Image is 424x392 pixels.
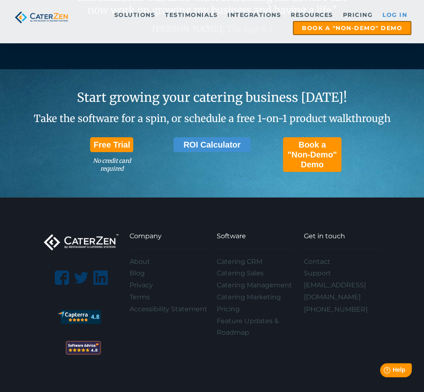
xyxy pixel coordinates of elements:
[174,137,250,152] a: ROI Calculator
[283,137,342,172] a: Book a "Non-Demo" Demo
[55,270,69,285] img: facebook-logo.png
[293,21,411,35] a: Book a "Non-Demo" Demo
[90,137,133,152] a: Free Trial
[217,303,294,315] a: Pricing
[77,89,347,105] span: Start growing your catering business [DATE]!
[304,232,345,240] span: Get in touch
[223,9,285,21] a: Integrations
[130,256,207,315] div: Navigation Menu
[93,270,108,285] img: linkedin-logo.png
[42,230,120,254] img: caterzen-logo-white-transparent
[304,279,382,303] a: [EMAIL_ADDRESS][DOMAIN_NAME]
[13,9,70,26] img: caterzen
[378,9,411,21] a: Log in
[287,9,337,21] a: Resources
[81,9,411,35] div: Navigation Menu
[217,256,294,268] a: Catering CRM
[130,279,207,291] a: Privacy
[217,291,294,303] a: Catering Marketing
[130,256,207,268] a: About
[161,9,222,21] a: Testimonials
[304,305,368,313] a: [PHONE_NUMBER]
[57,310,101,324] img: catering software reviews
[34,112,391,125] span: Take the software for a spin, or schedule a free 1-on-1 product walkthrough
[304,268,382,279] a: Support
[130,232,162,240] span: Company
[130,291,207,303] a: Terms
[65,340,101,355] img: 2f292e5e-fb25-4ed3-a5c2-a6d200b6205d
[110,9,160,21] a: Solutions
[130,303,207,315] a: Accessibility Statement
[217,256,294,339] div: Navigation Menu
[304,256,382,268] a: Contact
[339,9,377,21] a: Pricing
[351,360,415,383] iframe: Help widget launcher
[217,268,294,279] a: Catering Sales
[93,157,131,172] em: No credit card required
[217,279,294,291] a: Catering Management
[74,270,88,285] img: twitter-logo-silhouette.png
[217,315,294,339] a: Feature Updates & Roadmap
[130,268,207,279] a: Blog
[217,232,246,240] span: Software
[304,256,382,303] div: Navigation Menu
